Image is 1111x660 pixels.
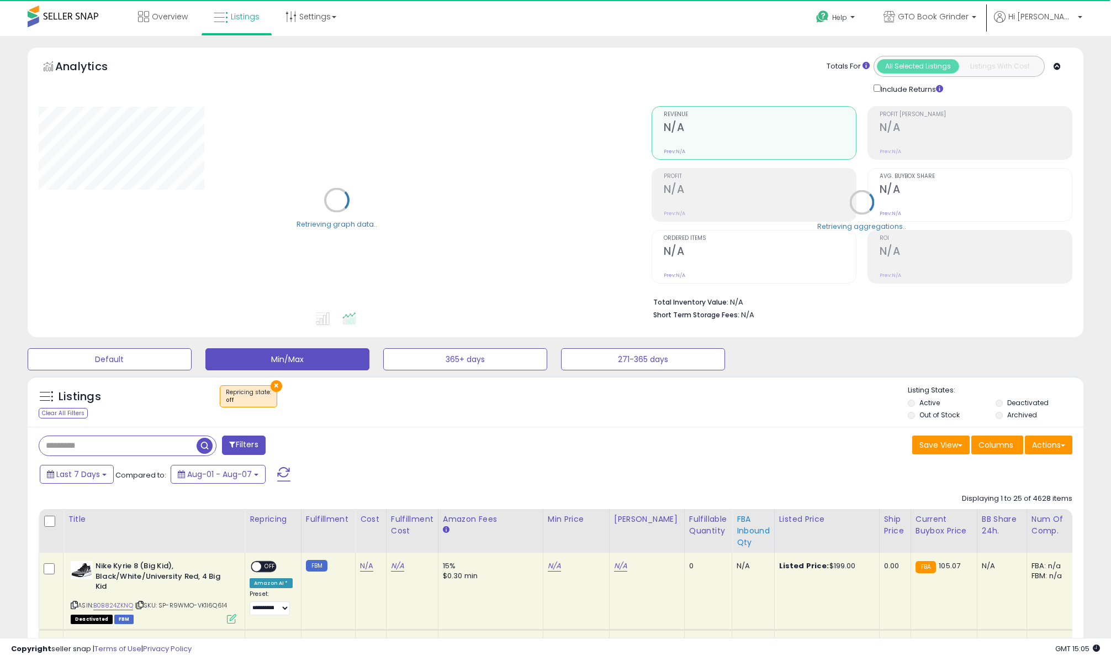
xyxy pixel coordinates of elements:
button: 271-365 days [561,348,725,370]
div: $199.00 [779,561,871,571]
span: | SKU: SP-R9WMO-VK1I6Q614 [135,601,227,610]
div: Clear All Filters [39,408,88,418]
div: Cost [360,514,382,525]
button: Save View [912,436,970,454]
button: Last 7 Days [40,465,114,484]
div: Amazon Fees [443,514,538,525]
button: Min/Max [205,348,369,370]
label: Deactivated [1007,398,1049,407]
a: N/A [614,561,627,572]
div: Fulfillable Quantity [689,514,727,537]
a: Help [807,2,866,36]
span: Columns [978,439,1013,451]
button: Aug-01 - Aug-07 [171,465,266,484]
small: FBA [916,561,936,573]
div: Title [68,514,240,525]
div: Repricing [250,514,297,525]
label: Out of Stock [919,410,960,420]
button: 365+ days [383,348,547,370]
div: BB Share 24h. [982,514,1022,537]
div: Current Buybox Price [916,514,972,537]
p: Listing States: [908,385,1083,396]
a: N/A [360,561,373,572]
button: Filters [222,436,265,455]
button: Listings With Cost [959,59,1041,74]
span: GTO Book Grinder [898,11,969,22]
span: OFF [261,562,279,572]
strong: Copyright [11,643,51,654]
a: Terms of Use [94,643,141,654]
div: Fulfillment [306,514,351,525]
div: Fulfillment Cost [391,514,433,537]
div: Num of Comp. [1031,514,1072,537]
b: Listed Price: [779,561,829,571]
span: Help [832,13,847,22]
div: FBA: n/a [1031,561,1068,571]
button: All Selected Listings [877,59,959,74]
div: Displaying 1 to 25 of 4628 items [962,494,1072,504]
div: Retrieving aggregations.. [817,221,906,231]
a: N/A [548,561,561,572]
div: Amazon AI * [250,578,293,588]
small: Amazon Fees. [443,525,449,535]
span: 105.07 [939,561,960,571]
div: Include Returns [865,82,956,95]
label: Archived [1007,410,1037,420]
div: FBM: n/a [1031,571,1068,581]
span: Last 7 Days [56,469,100,480]
h5: Listings [59,389,101,405]
div: N/A [737,561,766,571]
div: ASIN: [71,561,236,622]
div: Totals For [827,61,870,72]
span: FBM [114,615,134,624]
i: Get Help [816,10,829,24]
div: Retrieving graph data.. [297,219,377,229]
small: FBM [306,560,327,572]
button: Default [28,348,192,370]
span: Repricing state : [226,388,271,405]
span: Compared to: [115,470,166,480]
span: Listings [231,11,260,22]
span: Hi [PERSON_NAME] [1008,11,1075,22]
div: FBA inbound Qty [737,514,770,548]
button: × [271,380,282,392]
div: Listed Price [779,514,875,525]
div: Min Price [548,514,605,525]
div: 0 [689,561,723,571]
div: seller snap | | [11,644,192,654]
div: off [226,396,271,404]
button: Columns [971,436,1023,454]
button: Actions [1025,436,1072,454]
span: 2025-08-15 15:05 GMT [1055,643,1100,654]
label: Active [919,398,940,407]
img: 41D+tI9l1oL._SL40_.jpg [71,561,93,579]
div: 0.00 [884,561,902,571]
div: [PERSON_NAME] [614,514,680,525]
b: Nike Kyrie 8 (Big Kid), Black/White/University Red, 4 Big Kid [96,561,230,595]
div: 15% [443,561,535,571]
a: B0B824ZKNQ [93,601,133,610]
span: Aug-01 - Aug-07 [187,469,252,480]
a: N/A [391,561,404,572]
h5: Analytics [55,59,129,77]
div: $0.30 min [443,571,535,581]
div: Preset: [250,590,293,615]
a: Privacy Policy [143,643,192,654]
a: Hi [PERSON_NAME] [994,11,1082,36]
span: Overview [152,11,188,22]
div: Ship Price [884,514,906,537]
span: All listings that are unavailable for purchase on Amazon for any reason other than out-of-stock [71,615,113,624]
div: N/A [982,561,1018,571]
